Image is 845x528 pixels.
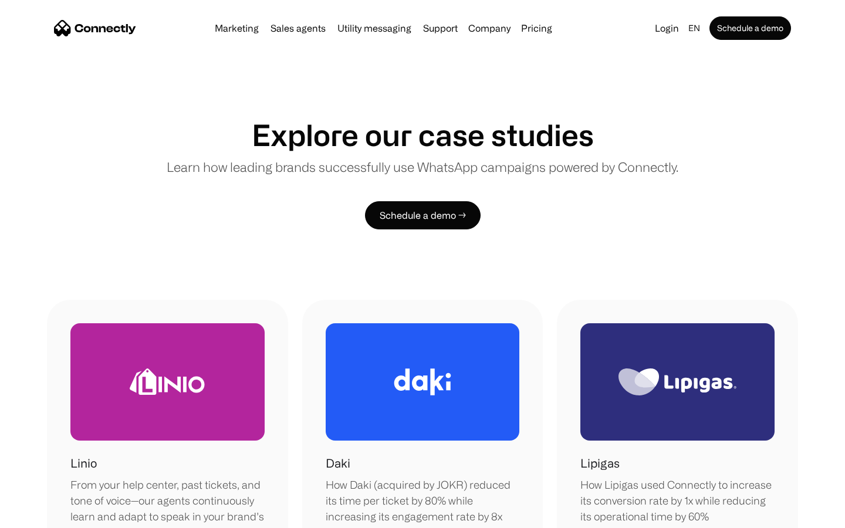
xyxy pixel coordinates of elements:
[688,20,700,36] div: en
[580,455,620,472] h1: Lipigas
[130,368,205,395] img: Linio Logo
[167,157,678,177] p: Learn how leading brands successfully use WhatsApp campaigns powered by Connectly.
[580,477,775,524] div: How Lipigas used Connectly to increase its conversion rate by 1x while reducing its operational t...
[516,23,557,33] a: Pricing
[333,23,416,33] a: Utility messaging
[418,23,462,33] a: Support
[650,20,684,36] a: Login
[468,20,511,36] div: Company
[210,23,263,33] a: Marketing
[326,455,350,472] h1: Daki
[12,506,70,524] aside: Language selected: English
[252,117,594,153] h1: Explore our case studies
[394,368,451,395] img: Daki Logo
[70,455,97,472] h1: Linio
[266,23,330,33] a: Sales agents
[23,507,70,524] ul: Language list
[365,201,481,229] a: Schedule a demo →
[709,16,791,40] a: Schedule a demo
